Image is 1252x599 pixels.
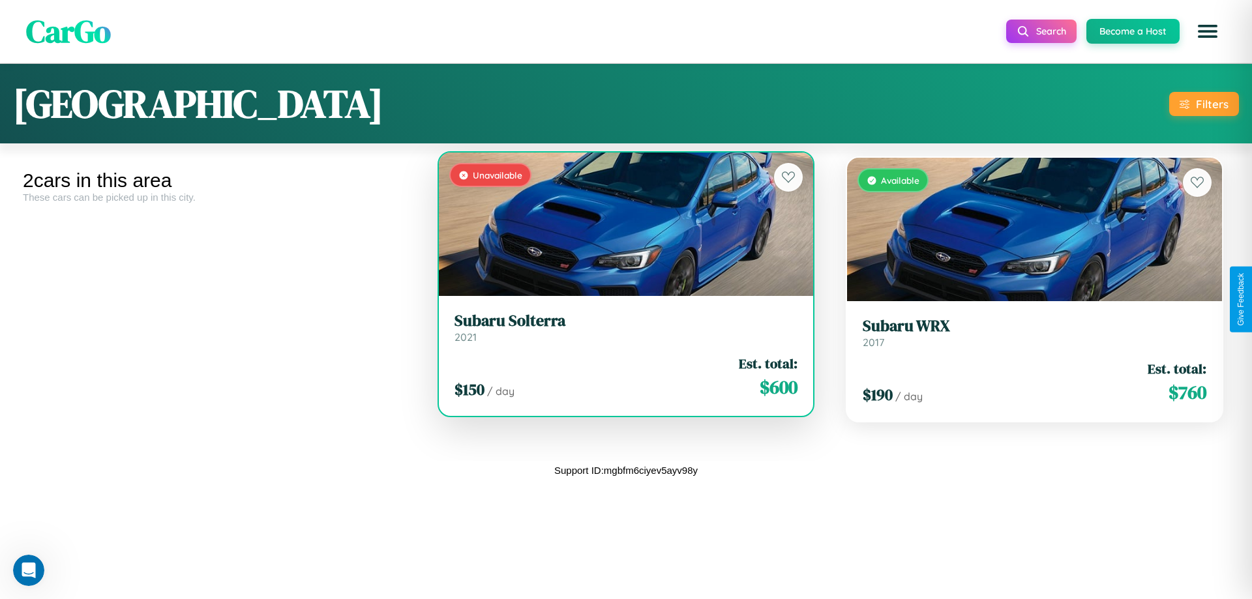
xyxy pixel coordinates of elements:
[1006,20,1077,43] button: Search
[23,192,412,203] div: These cars can be picked up in this city.
[487,385,514,398] span: / day
[895,390,923,403] span: / day
[455,379,484,400] span: $ 150
[13,555,44,586] iframe: Intercom live chat
[455,312,798,343] a: Subaru Solterra2021
[881,175,919,186] span: Available
[473,169,522,181] span: Unavailable
[1236,273,1245,326] div: Give Feedback
[760,374,797,400] span: $ 600
[1036,25,1066,37] span: Search
[1086,19,1180,44] button: Become a Host
[1189,13,1226,50] button: Open menu
[13,77,383,130] h1: [GEOGRAPHIC_DATA]
[23,169,412,192] div: 2 cars in this area
[1169,92,1239,116] button: Filters
[863,336,884,349] span: 2017
[1148,359,1206,378] span: Est. total:
[863,317,1206,336] h3: Subaru WRX
[1169,379,1206,405] span: $ 760
[863,384,893,405] span: $ 190
[26,10,111,53] span: CarGo
[554,461,698,479] p: Support ID: mgbfm6ciyev5ayv98y
[455,312,798,330] h3: Subaru Solterra
[1196,97,1229,111] div: Filters
[863,317,1206,349] a: Subaru WRX2017
[455,330,477,343] span: 2021
[739,354,797,373] span: Est. total:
